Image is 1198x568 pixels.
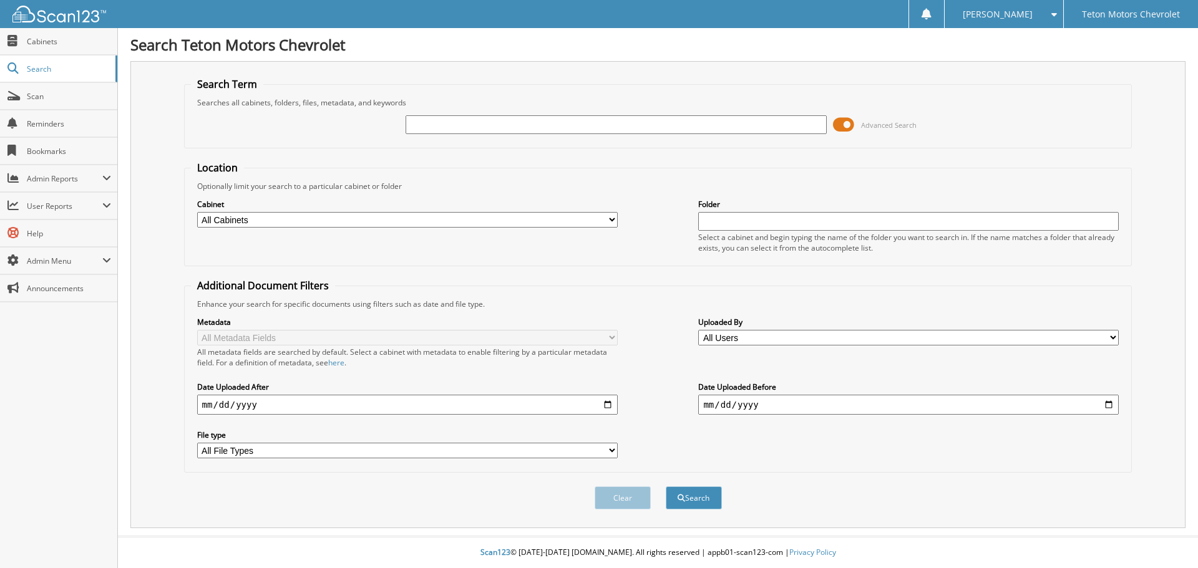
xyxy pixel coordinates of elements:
[698,395,1119,415] input: end
[698,317,1119,327] label: Uploaded By
[27,228,111,239] span: Help
[191,161,244,175] legend: Location
[963,11,1033,18] span: [PERSON_NAME]
[191,77,263,91] legend: Search Term
[27,146,111,156] span: Bookmarks
[27,283,111,294] span: Announcements
[480,547,510,557] span: Scan123
[118,537,1198,568] div: © [DATE]-[DATE] [DOMAIN_NAME]. All rights reserved | appb01-scan123-com |
[27,173,102,184] span: Admin Reports
[666,486,722,509] button: Search
[698,199,1119,209] label: Folder
[698,382,1119,392] label: Date Uploaded Before
[197,199,618,209] label: Cabinet
[27,91,111,102] span: Scan
[27,256,102,266] span: Admin Menu
[595,486,651,509] button: Clear
[27,36,111,47] span: Cabinets
[698,232,1119,253] div: Select a cabinet and begin typing the name of the folder you want to search in. If the name match...
[197,382,618,392] label: Date Uploaded After
[12,6,106,22] img: scan123-logo-white.svg
[197,395,618,415] input: start
[191,279,335,292] legend: Additional Document Filters
[197,317,618,327] label: Metadata
[1082,11,1180,18] span: Teton Motors Chevrolet
[27,118,111,129] span: Reminders
[191,181,1126,191] div: Optionally limit your search to a particular cabinet or folder
[130,34,1186,55] h1: Search Teton Motors Chevrolet
[191,97,1126,108] div: Searches all cabinets, folders, files, metadata, and keywords
[328,357,344,368] a: here
[27,201,102,211] span: User Reports
[191,299,1126,309] div: Enhance your search for specific documents using filters such as date and file type.
[789,547,836,557] a: Privacy Policy
[861,120,917,130] span: Advanced Search
[197,430,618,440] label: File type
[27,64,109,74] span: Search
[197,347,618,368] div: All metadata fields are searched by default. Select a cabinet with metadata to enable filtering b...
